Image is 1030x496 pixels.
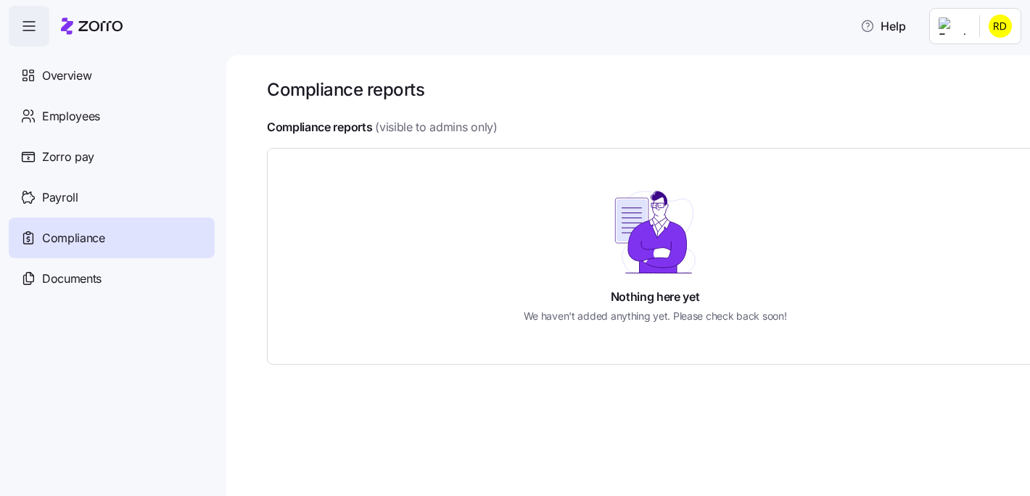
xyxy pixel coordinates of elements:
[989,15,1012,38] img: 36904a2d7fbca397066e0f10caefeab4
[9,258,215,299] a: Documents
[375,118,497,136] span: (visible to admins only)
[9,177,215,218] a: Payroll
[42,67,91,85] span: Overview
[42,189,78,207] span: Payroll
[267,78,424,101] h1: Compliance reports
[9,136,215,177] a: Zorro pay
[9,96,215,136] a: Employees
[939,17,968,35] img: Employer logo
[267,119,372,136] h4: Compliance reports
[524,308,787,323] h5: We haven't added anything yet. Please check back soon!
[849,12,918,41] button: Help
[860,17,906,35] span: Help
[9,55,215,96] a: Overview
[42,229,105,247] span: Compliance
[42,148,94,166] span: Zorro pay
[42,107,100,125] span: Employees
[611,289,700,305] h4: Nothing here yet
[9,218,215,258] a: Compliance
[42,270,102,288] span: Documents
